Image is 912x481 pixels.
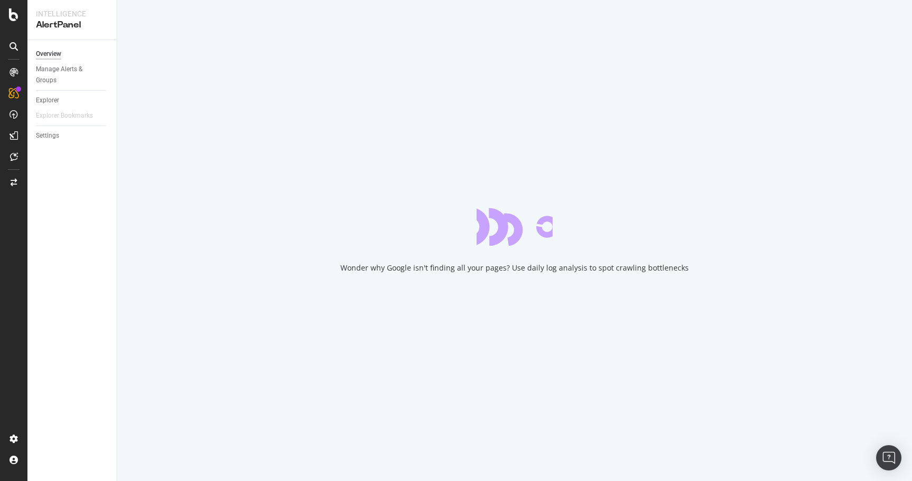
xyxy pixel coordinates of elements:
[36,110,93,121] div: Explorer Bookmarks
[477,208,553,246] div: animation
[36,130,59,141] div: Settings
[876,445,901,470] div: Open Intercom Messenger
[36,130,109,141] a: Settings
[36,95,109,106] a: Explorer
[36,64,99,86] div: Manage Alerts & Groups
[36,8,108,19] div: Intelligence
[36,19,108,31] div: AlertPanel
[340,263,689,273] div: Wonder why Google isn't finding all your pages? Use daily log analysis to spot crawling bottlenecks
[36,95,59,106] div: Explorer
[36,49,61,60] div: Overview
[36,64,109,86] a: Manage Alerts & Groups
[36,49,109,60] a: Overview
[36,110,103,121] a: Explorer Bookmarks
